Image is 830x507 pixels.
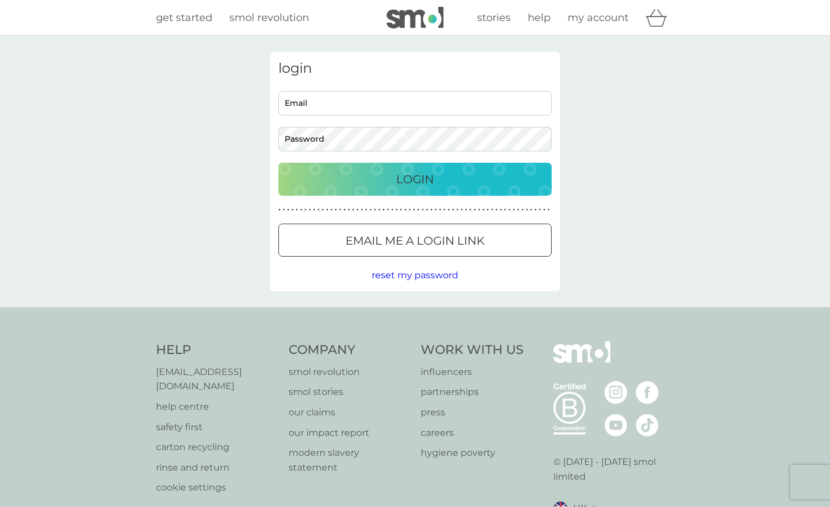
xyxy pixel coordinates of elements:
[318,207,320,213] p: ●
[421,385,524,399] a: partnerships
[352,207,355,213] p: ●
[156,420,277,435] a: safety first
[348,207,350,213] p: ●
[504,207,507,213] p: ●
[482,207,484,213] p: ●
[156,440,277,455] a: carton recycling
[387,7,443,28] img: smol
[278,207,281,213] p: ●
[156,10,212,26] a: get started
[605,381,627,404] img: visit the smol Instagram page
[383,207,385,213] p: ●
[508,207,511,213] p: ●
[409,207,411,213] p: ●
[156,341,277,359] h4: Help
[443,207,446,213] p: ●
[369,207,372,213] p: ●
[528,11,550,24] span: help
[289,341,410,359] h4: Company
[526,207,528,213] p: ●
[289,446,410,475] a: modern slavery statement
[372,270,458,281] span: reset my password
[365,207,368,213] p: ●
[421,426,524,440] a: careers
[474,207,476,213] p: ●
[535,207,537,213] p: ●
[421,365,524,380] p: influencers
[326,207,328,213] p: ●
[452,207,454,213] p: ●
[539,207,541,213] p: ●
[568,11,628,24] span: my account
[305,207,307,213] p: ●
[391,207,393,213] p: ●
[465,207,467,213] p: ●
[287,207,289,213] p: ●
[300,207,302,213] p: ●
[457,207,459,213] p: ●
[289,405,410,420] a: our claims
[421,405,524,420] a: press
[278,60,552,77] h3: login
[421,446,524,460] a: hygiene poverty
[495,207,498,213] p: ●
[346,232,484,250] p: Email me a login link
[387,207,389,213] p: ●
[156,399,277,414] a: help centre
[553,455,675,484] p: © [DATE] - [DATE] smol limited
[491,207,494,213] p: ●
[309,207,311,213] p: ●
[553,341,610,380] img: smol
[283,207,285,213] p: ●
[289,365,410,380] a: smol revolution
[548,207,550,213] p: ●
[513,207,515,213] p: ●
[568,10,628,26] a: my account
[156,11,212,24] span: get started
[521,207,524,213] p: ●
[426,207,428,213] p: ●
[435,207,437,213] p: ●
[296,207,298,213] p: ●
[477,11,511,24] span: stories
[404,207,406,213] p: ●
[517,207,519,213] p: ●
[461,207,463,213] p: ●
[156,365,277,394] p: [EMAIL_ADDRESS][DOMAIN_NAME]
[335,207,337,213] p: ●
[421,341,524,359] h4: Work With Us
[339,207,342,213] p: ●
[356,207,359,213] p: ●
[156,480,277,495] a: cookie settings
[528,10,550,26] a: help
[374,207,376,213] p: ●
[278,224,552,257] button: Email me a login link
[289,426,410,440] a: our impact report
[417,207,420,213] p: ●
[400,207,402,213] p: ●
[636,414,659,436] img: visit the smol Tiktok page
[422,207,424,213] p: ●
[487,207,489,213] p: ●
[530,207,532,213] p: ●
[291,207,294,213] p: ●
[543,207,545,213] p: ●
[289,385,410,399] a: smol stories
[313,207,315,213] p: ●
[343,207,346,213] p: ●
[447,207,450,213] p: ●
[646,6,674,29] div: basket
[439,207,441,213] p: ●
[636,381,659,404] img: visit the smol Facebook page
